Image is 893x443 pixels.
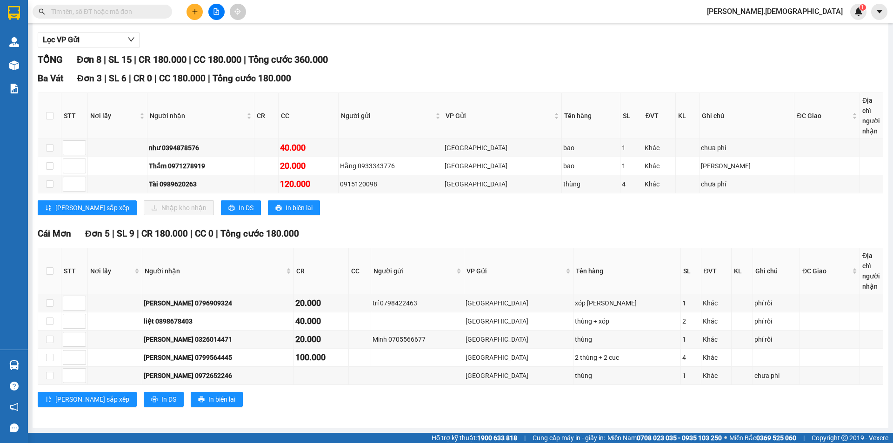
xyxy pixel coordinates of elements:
strong: 0369 525 060 [756,434,796,442]
sup: 1 [860,4,866,11]
span: caret-down [875,7,884,16]
span: Hỗ trợ kỹ thuật: [432,433,517,443]
td: Sài Gòn [443,175,562,193]
span: ĐC Giao [797,111,850,121]
div: Khác [645,143,674,153]
span: CC 0 [195,228,213,239]
span: | [134,54,136,65]
img: warehouse-icon [9,60,19,70]
div: phí rồi [754,334,798,344]
span: Ba Vát [38,73,63,84]
span: search [39,8,45,15]
span: VP Gửi [446,111,552,121]
span: | [129,73,131,84]
div: thùng + xóp [575,316,679,326]
div: 20.000 [280,159,337,172]
button: downloadNhập kho nhận [144,200,214,215]
div: [GEOGRAPHIC_DATA] [466,352,571,363]
span: ⚪️ [724,436,727,440]
span: printer [198,396,205,403]
div: 1 [622,161,641,171]
div: Minh 0705566677 [373,334,462,344]
span: ĐC Giao [802,266,850,276]
div: Khác [703,352,730,363]
div: 40.000 [280,141,337,154]
div: Khác [703,370,730,381]
th: Ghi chú [700,93,795,139]
button: printerIn DS [144,392,184,407]
span: printer [228,205,235,212]
span: Miền Bắc [729,433,796,443]
span: down [127,36,135,43]
div: Khác [645,179,674,189]
button: printerIn biên lai [191,392,243,407]
th: SL [681,248,702,294]
button: aim [230,4,246,20]
th: STT [61,93,88,139]
span: | [244,54,246,65]
span: Cung cấp máy in - giấy in: [533,433,605,443]
span: Người nhận [145,266,284,276]
img: logo-vxr [8,6,20,20]
th: SL [620,93,643,139]
span: In DS [161,394,176,404]
span: | [104,54,106,65]
span: | [524,433,526,443]
th: ĐVT [643,93,676,139]
span: printer [151,396,158,403]
div: 1 [682,334,700,344]
div: 4 [682,352,700,363]
span: message [10,423,19,432]
div: 0915120098 [340,179,441,189]
input: Tìm tên, số ĐT hoặc mã đơn [51,7,161,17]
div: bao [563,161,619,171]
span: printer [275,205,282,212]
div: [GEOGRAPHIC_DATA] [466,316,571,326]
button: file-add [208,4,225,20]
span: Người gửi [373,266,454,276]
button: sort-ascending[PERSON_NAME] sắp xếp [38,200,137,215]
div: chưa phi [701,143,793,153]
div: Khác [645,161,674,171]
span: Đơn 3 [77,73,102,84]
div: [PERSON_NAME] 0796909324 [144,298,292,308]
span: Cái Mơn [38,228,71,239]
span: CC 180.000 [159,73,206,84]
span: Đơn 8 [77,54,101,65]
span: In DS [239,203,253,213]
div: [GEOGRAPHIC_DATA] [466,370,571,381]
span: notification [10,403,19,411]
span: SL 15 [108,54,132,65]
span: Đơn 5 [85,228,110,239]
th: CR [294,248,349,294]
div: Địa chỉ người nhận [862,251,880,291]
div: 20.000 [295,297,347,310]
div: 1 [682,370,700,381]
div: như 0394878576 [149,143,253,153]
span: plus [192,8,198,15]
th: CR [254,93,279,139]
div: 1 [682,298,700,308]
span: aim [234,8,241,15]
span: In biên lai [286,203,313,213]
td: Sài Gòn [464,312,573,331]
span: | [112,228,114,239]
div: 100.000 [295,351,347,364]
span: | [208,73,210,84]
span: Người nhận [150,111,245,121]
span: SL 6 [109,73,127,84]
div: [GEOGRAPHIC_DATA] [466,298,571,308]
span: | [216,228,218,239]
div: 20.000 [295,333,347,346]
span: | [190,228,193,239]
div: 2 [682,316,700,326]
div: [PERSON_NAME] [701,161,793,171]
td: Sài Gòn [443,157,562,175]
div: Khác [703,316,730,326]
th: CC [349,248,371,294]
div: Hằng 0933343776 [340,161,441,171]
span: [PERSON_NAME] sắp xếp [55,394,129,404]
div: Tài 0989620263 [149,179,253,189]
div: [GEOGRAPHIC_DATA] [445,161,560,171]
div: 120.000 [280,178,337,191]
